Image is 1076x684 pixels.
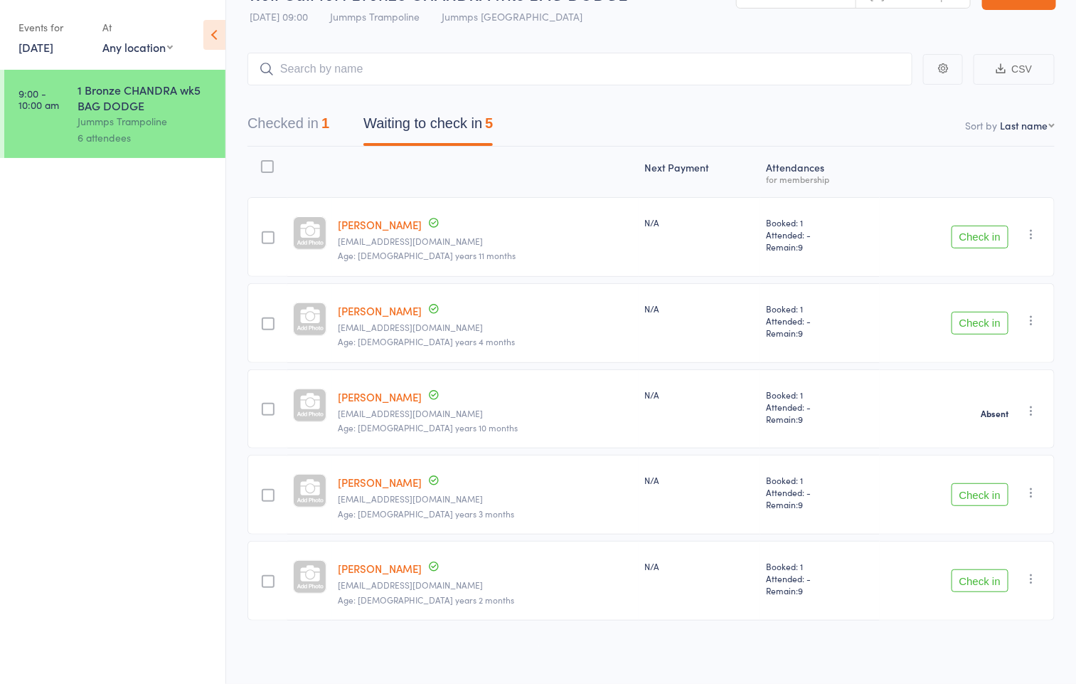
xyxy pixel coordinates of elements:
span: Remain: [766,327,874,339]
button: Check in [952,312,1008,335]
div: Events for [18,16,88,39]
div: At [102,16,173,39]
span: 9 [798,241,803,253]
span: Attended: - [766,228,874,241]
span: Age: [DEMOGRAPHIC_DATA] years 2 months [338,594,514,606]
span: 9 [798,498,803,510]
span: Attended: - [766,572,874,584]
div: N/A [644,560,755,572]
div: 1 Bronze CHANDRA wk5 BAG DODGE [78,82,213,113]
div: Next Payment [639,153,760,191]
button: Checked in1 [247,108,329,146]
div: Jummps Trampoline [78,113,213,130]
span: Attended: - [766,486,874,498]
a: [PERSON_NAME] [338,475,422,490]
span: 9 [798,327,803,339]
span: Age: [DEMOGRAPHIC_DATA] years 11 months [338,249,516,261]
span: Booked: 1 [766,474,874,486]
small: thosken@gmail.com [338,322,633,332]
span: Booked: 1 [766,389,874,401]
small: martinovicd@outlook.com [338,494,633,504]
label: Sort by [965,118,997,132]
span: 9 [798,584,803,596]
span: Remain: [766,413,874,425]
div: Last name [1000,118,1048,132]
div: 1 [321,115,329,131]
button: CSV [974,54,1055,85]
a: [PERSON_NAME] [338,217,422,232]
button: Waiting to check in5 [363,108,493,146]
small: Thosken@gmail.com [338,236,633,246]
a: [PERSON_NAME] [338,303,422,318]
span: Booked: 1 [766,216,874,228]
span: Remain: [766,498,874,510]
span: Age: [DEMOGRAPHIC_DATA] years 3 months [338,507,514,520]
div: N/A [644,216,755,228]
div: N/A [644,389,755,401]
time: 9:00 - 10:00 am [18,88,59,110]
div: N/A [644,474,755,486]
input: Search by name [247,53,912,85]
span: Attended: - [766,315,874,327]
div: N/A [644,302,755,315]
a: [DATE] [18,39,53,55]
button: Check in [952,226,1008,248]
div: 5 [485,115,493,131]
button: Check in [952,483,1008,506]
span: Booked: 1 [766,302,874,315]
small: emmapegs@gmail.com [338,409,633,419]
strong: Absent [981,408,1008,419]
a: [PERSON_NAME] [338,389,422,404]
div: for membership [766,174,874,184]
span: Age: [DEMOGRAPHIC_DATA] years 10 months [338,421,518,433]
div: Any location [102,39,173,55]
div: 6 attendees [78,130,213,146]
a: [PERSON_NAME] [338,561,422,576]
span: Age: [DEMOGRAPHIC_DATA] years 4 months [338,335,515,347]
span: 9 [798,413,803,425]
span: Attended: - [766,401,874,413]
button: Check in [952,569,1008,592]
span: Jummps Trampoline [330,9,420,23]
span: [DATE] 09:00 [250,9,308,23]
small: jasmine.greer01@gmail.com [338,580,633,590]
div: Atten­dances [760,153,880,191]
span: Booked: 1 [766,560,874,572]
span: Remain: [766,241,874,253]
span: Jummps [GEOGRAPHIC_DATA] [442,9,582,23]
a: 9:00 -10:00 am1 Bronze CHANDRA wk5 BAG DODGEJummps Trampoline6 attendees [4,70,225,158]
span: Remain: [766,584,874,596]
